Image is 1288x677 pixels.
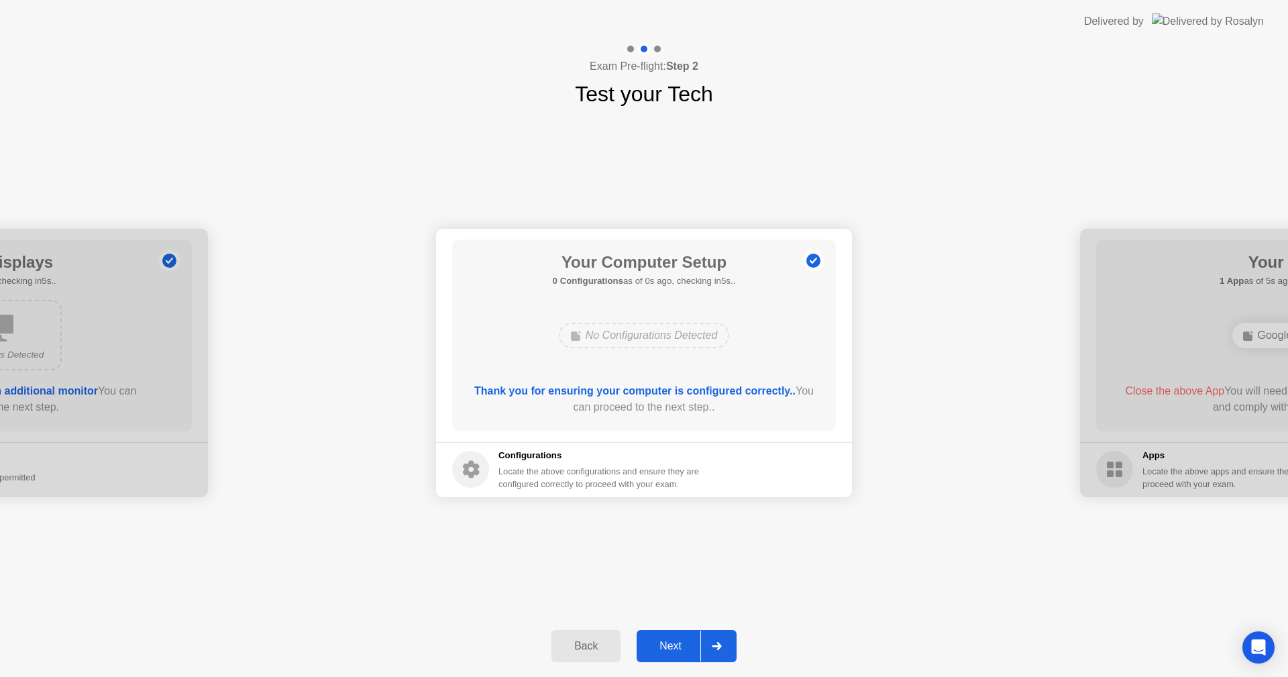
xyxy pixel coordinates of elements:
div: Next [641,640,700,652]
h5: as of 0s ago, checking in5s.. [553,274,736,288]
b: 0 Configurations [553,276,623,286]
img: Delivered by Rosalyn [1152,13,1264,29]
h4: Exam Pre-flight: [590,58,698,74]
h5: Configurations [498,449,702,462]
div: Delivered by [1084,13,1144,30]
b: Thank you for ensuring your computer is configured correctly.. [474,385,796,397]
div: Locate the above configurations and ensure they are configured correctly to proceed with your exam. [498,465,702,490]
button: Next [637,630,737,662]
h1: Test your Tech [575,78,713,110]
h1: Your Computer Setup [553,250,736,274]
button: Back [551,630,621,662]
div: No Configurations Detected [559,323,730,348]
b: Step 2 [666,60,698,72]
div: Open Intercom Messenger [1242,631,1275,664]
div: You can proceed to the next step.. [472,383,817,415]
div: Back [555,640,616,652]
